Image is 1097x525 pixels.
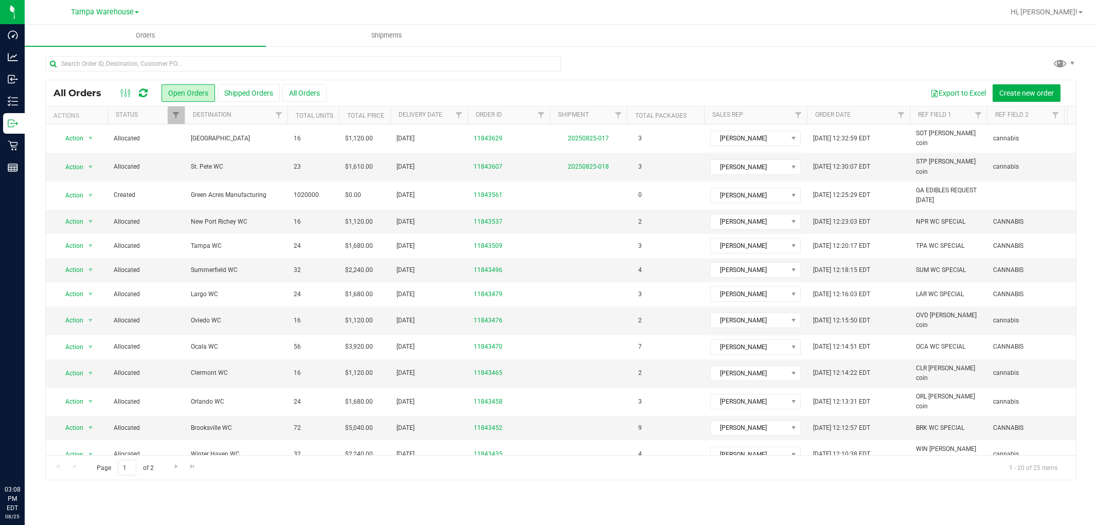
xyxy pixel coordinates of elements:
[191,449,281,459] span: Winter Haven WC
[10,443,41,474] iframe: Resource center
[345,190,361,200] span: $0.00
[345,342,373,352] span: $3,920.00
[191,217,281,227] span: New Port Richey WC
[893,106,910,124] a: Filter
[8,96,18,106] inline-svg: Inventory
[345,316,373,325] span: $1,120.00
[474,368,502,378] a: 11843465
[1001,460,1066,475] span: 1 - 20 of 25 items
[397,316,415,325] span: [DATE]
[916,444,981,464] span: WIN [PERSON_NAME] coin
[294,423,301,433] span: 72
[347,112,384,119] a: Total Price
[118,460,136,476] input: 1
[815,111,851,118] a: Order Date
[84,160,97,174] span: select
[916,311,981,330] span: OVD [PERSON_NAME] coin
[924,84,993,102] button: Export to Excel
[711,287,787,301] span: [PERSON_NAME]
[993,423,1023,433] span: CANNABIS
[633,339,647,354] span: 7
[84,214,97,229] span: select
[114,423,178,433] span: Allocated
[53,87,112,99] span: All Orders
[712,111,743,118] a: Sales Rep
[813,265,870,275] span: [DATE] 12:18:15 EDT
[633,447,647,462] span: 4
[633,287,647,302] span: 3
[916,289,964,299] span: LAR WC SPECIAL
[993,449,1019,459] span: cannabis
[813,134,870,143] span: [DATE] 12:32:59 EDT
[916,217,965,227] span: NPR WC SPECIAL
[633,263,647,278] span: 4
[56,421,84,435] span: Action
[114,134,178,143] span: Allocated
[993,162,1019,172] span: cannabis
[474,265,502,275] a: 11843496
[1011,8,1077,16] span: Hi, [PERSON_NAME]!
[191,134,281,143] span: [GEOGRAPHIC_DATA]
[8,118,18,129] inline-svg: Outbound
[813,397,870,407] span: [DATE] 12:13:31 EDT
[114,289,178,299] span: Allocated
[813,289,870,299] span: [DATE] 12:16:03 EDT
[633,188,647,203] span: 0
[451,106,467,124] a: Filter
[114,368,178,378] span: Allocated
[999,89,1054,97] span: Create new order
[185,460,200,474] a: Go to the last page
[711,131,787,146] span: [PERSON_NAME]
[916,342,965,352] span: OCA WC SPECIAL
[56,160,84,174] span: Action
[282,84,327,102] button: All Orders
[813,423,870,433] span: [DATE] 12:12:57 EDT
[8,30,18,40] inline-svg: Dashboard
[474,316,502,325] a: 11843476
[294,449,301,459] span: 32
[711,313,787,328] span: [PERSON_NAME]
[916,423,964,433] span: BRK WC SPECIAL
[474,162,502,172] a: 11843607
[345,134,373,143] span: $1,120.00
[191,423,281,433] span: Brooksville WC
[533,106,550,124] a: Filter
[114,241,178,251] span: Allocated
[345,217,373,227] span: $1,120.00
[84,287,97,301] span: select
[397,397,415,407] span: [DATE]
[813,449,870,459] span: [DATE] 12:10:38 EDT
[56,239,84,253] span: Action
[633,239,647,254] span: 3
[813,316,870,325] span: [DATE] 12:15:50 EDT
[266,25,507,46] a: Shipments
[993,241,1023,251] span: CANNABIS
[993,84,1060,102] button: Create new order
[56,447,84,462] span: Action
[294,289,301,299] span: 24
[5,485,20,513] p: 03:08 PM EDT
[916,392,981,411] span: ORL [PERSON_NAME] coin
[635,112,687,119] a: Total Packages
[56,263,84,277] span: Action
[71,8,134,16] span: Tampa Warehouse
[84,313,97,328] span: select
[813,190,870,200] span: [DATE] 12:25:29 EDT
[116,111,138,118] a: Status
[191,316,281,325] span: Oviedo WC
[84,447,97,462] span: select
[193,111,231,118] a: Destination
[813,241,870,251] span: [DATE] 12:20:17 EDT
[84,263,97,277] span: select
[993,397,1019,407] span: cannabis
[711,160,787,174] span: [PERSON_NAME]
[474,423,502,433] a: 11843452
[399,111,442,118] a: Delivery Date
[916,186,981,205] span: GA EDIBLES REQUEST [DATE]
[56,287,84,301] span: Action
[45,56,561,71] input: Search Order ID, Destination, Customer PO...
[294,190,319,200] span: 1020000
[56,131,84,146] span: Action
[8,74,18,84] inline-svg: Inbound
[84,131,97,146] span: select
